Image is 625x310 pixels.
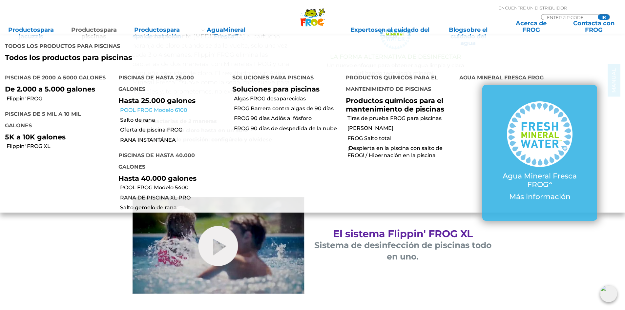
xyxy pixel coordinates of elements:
font: 5K a 10K galones [5,133,66,141]
a: Oferta de piscina FROG [120,126,227,134]
font: Productos [8,26,40,33]
a: Flippin' FROG [7,95,114,102]
font: Productos químicos para el mantenimiento de piscinas [346,96,444,113]
a: RANA INSTANTÁNEA [120,136,227,144]
a: Salto gemelo de rana [120,204,227,211]
font: Sistema de desinfección de piscinas todo en uno. [314,240,491,261]
font: POOL FROG Modelo 6100 [120,107,187,113]
font: Todos los productos para piscinas [5,53,132,62]
font: ∞ [549,179,552,186]
font: FROG 90 días de despedida de la nube [234,125,337,132]
font: Hasta 40.000 galones [118,174,197,182]
a: Flippin' FROG XL [7,143,114,150]
font: Piscinas de hasta 25.000 galones [118,74,194,92]
font: [PERSON_NAME] [347,125,393,131]
font: FROG [585,26,603,33]
font: para piscinas [81,26,117,40]
font: Productos [71,26,103,33]
a: FROG 90 días Adiós al fósforo [234,115,341,122]
font: Flippin' FROG XL [7,143,51,149]
a: FROG Salto total [347,135,454,142]
font: FROG Barrera contra algas de 90 días [234,105,334,112]
font: Blog [449,26,463,33]
font: De 2.000 a 5.000 galones [5,85,95,93]
font: Oferta de piscina FROG [120,127,182,133]
font: ¡Despierta en la piscina con salto de FROG! / Hibernación en la piscina [347,145,443,158]
a: [PERSON_NAME] [347,125,454,132]
img: Fotograma de video de Flippin-Frog [132,197,304,294]
font: Piscinas de 5 mil a 10 mil galones [5,111,81,129]
font: Encuentre un distribuidor [498,5,567,10]
a: Productospara jacuzzis [7,20,55,33]
font: ∞ [235,32,238,37]
a: Productospara spa de natación [133,20,181,33]
a: Acerca deFROG [507,20,555,33]
font: Mineral Fresca [214,26,245,40]
font: Acerca de [516,20,547,27]
a: POOL FROG Modelo 5400 [120,184,227,191]
font: Productos químicos para el mantenimiento de piscinas [346,74,438,92]
a: Algas FROG desaparecidas [234,95,341,102]
font: POOL FROG Modelo 5400 [120,184,189,191]
font: FROG Salto total [347,135,391,141]
font: RANA DE PISCINA XL PRO [120,195,191,201]
font: Contacta con [573,20,615,27]
font: Productos [134,26,166,33]
font: Tiras de prueba FROG para piscinas [347,115,442,121]
font: Agua [207,26,223,33]
font: El sistema Flippin' FROG XL [333,228,473,240]
a: RANA DE PISCINA XL PRO [120,194,227,201]
font: sobre el cuidado del agua [450,26,488,47]
a: Blogsobre el cuidado del agua [444,20,492,33]
font: Salto gemelo de rana [120,204,177,211]
font: para spa de natación [133,26,181,40]
font: Salto de rana [120,117,155,123]
a: POOL FROG Modelo 6100 [120,107,227,114]
font: Piscinas de hasta 40.000 galones [118,152,195,170]
a: FROG 90 días de despedida de la nube [234,125,341,132]
font: Piscinas de 2000 a 5000 galones [5,74,106,81]
font: Más información [509,192,571,201]
a: Tiras de prueba FROG para piscinas [347,115,454,122]
font: RANA INSTANTÁNEA [120,137,176,143]
font: Agua mineral fresca FROG [459,74,544,81]
a: Productospara piscinas [70,20,118,33]
a: FROG Barrera contra algas de 90 días [234,105,341,112]
font: Todos los productos para piscinas [5,43,120,49]
font: para jacuzzis [19,26,54,40]
font: FROG [522,26,540,33]
a: AguaMineral Fresca∞ [195,20,257,33]
a: Soluciones para piscinas [232,85,320,93]
font: Expertos [350,26,378,33]
font: Algas FROG desaparecidas [234,95,306,102]
a: Expertosen el cuidado del agua [350,20,429,33]
font: Agua Mineral Fresca FROG [503,172,577,189]
font: en el cuidado del agua [378,26,429,40]
font: Flippin' FROG [7,95,42,102]
font: Soluciones para piscinas [232,74,314,81]
a: ¡Despierta en la piscina con salto de FROG! / Hibernación en la piscina [347,145,454,159]
a: Agua Mineral Fresca FROG∞ Más información [495,101,584,204]
a: Salto de rana [120,116,227,124]
a: Todos los productos para piscinas [5,53,308,62]
a: Contacta conFROG [570,20,618,33]
font: FROG 90 días Adiós al fósforo [234,115,312,121]
img: openIcon [600,285,617,302]
font: Hasta 25.000 galones [118,96,196,105]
